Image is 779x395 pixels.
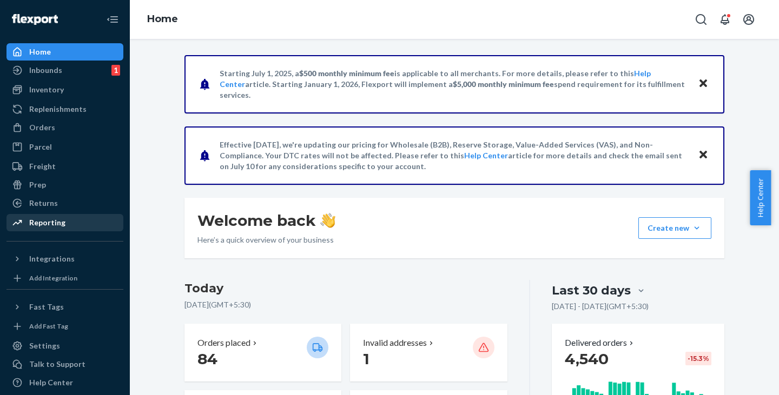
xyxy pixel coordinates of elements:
a: Replenishments [6,101,123,118]
div: -15.3 % [685,352,711,365]
div: Returns [29,198,58,209]
p: [DATE] - [DATE] ( GMT+5:30 ) [552,301,649,312]
a: Home [6,43,123,61]
div: Last 30 days [552,282,631,299]
a: Orders [6,119,123,136]
span: $5,000 monthly minimum fee [453,79,554,89]
p: [DATE] ( GMT+5:30 ) [184,299,507,310]
button: Orders placed 84 [184,324,341,381]
a: Help Center [6,374,123,391]
button: Help Center [750,170,771,225]
a: Returns [6,195,123,212]
div: Freight [29,161,56,172]
div: Prep [29,179,46,190]
a: Freight [6,158,123,175]
p: Orders placed [197,337,250,349]
button: Open account menu [738,9,760,30]
a: Inbounds1 [6,62,123,79]
span: 1 [363,350,369,368]
p: Starting July 1, 2025, a is applicable to all merchants. For more details, please refer to this a... [220,68,688,101]
div: Inbounds [29,65,62,76]
img: hand-wave emoji [320,213,335,228]
a: Add Integration [6,272,123,285]
span: 84 [197,350,217,368]
span: 4,540 [565,350,609,368]
img: Flexport logo [12,14,58,25]
div: Add Fast Tag [29,322,68,331]
button: Close [696,148,710,163]
button: Create new [638,217,711,239]
span: $500 monthly minimum fee [299,69,394,78]
div: Add Integration [29,273,77,283]
div: Inventory [29,84,64,95]
div: Reporting [29,217,65,228]
button: Integrations [6,250,123,267]
a: Help Center [464,151,508,160]
div: Parcel [29,142,52,152]
p: Invalid addresses [363,337,427,349]
h1: Welcome back [197,211,335,230]
button: Close Navigation [102,9,123,30]
div: Integrations [29,253,75,264]
p: Effective [DATE], we're updating our pricing for Wholesale (B2B), Reserve Storage, Value-Added Se... [220,139,688,172]
div: Help Center [29,377,73,388]
button: Open notifications [714,9,736,30]
a: Add Fast Tag [6,320,123,333]
a: Home [147,13,178,25]
a: Settings [6,337,123,354]
div: Orders [29,122,55,133]
button: Open Search Box [690,9,712,30]
div: Talk to Support [29,359,85,370]
a: Inventory [6,81,123,98]
div: Replenishments [29,104,87,115]
a: Talk to Support [6,356,123,373]
div: Home [29,46,51,57]
ol: breadcrumbs [138,4,187,35]
button: Delivered orders [565,337,636,349]
a: Reporting [6,214,123,231]
h3: Today [184,280,507,297]
p: Here’s a quick overview of your business [197,235,335,245]
button: Fast Tags [6,298,123,316]
div: Fast Tags [29,302,64,312]
div: 1 [111,65,120,76]
a: Parcel [6,138,123,156]
div: Settings [29,340,60,351]
a: Prep [6,176,123,193]
button: Close [696,76,710,92]
button: Invalid addresses 1 [350,324,507,381]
